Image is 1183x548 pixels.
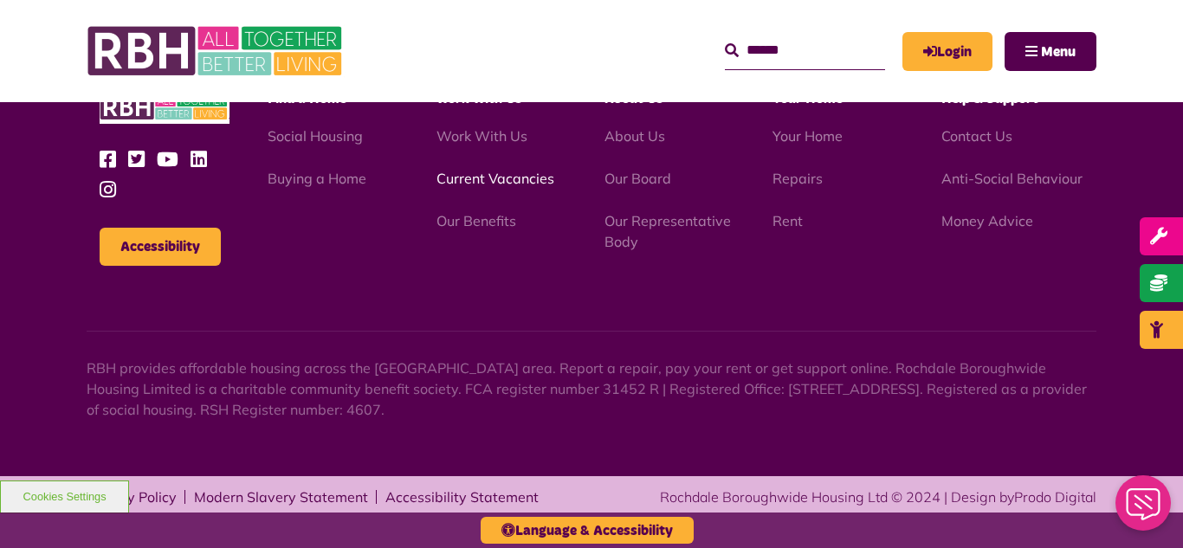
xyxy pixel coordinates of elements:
a: Buying a Home [268,170,366,187]
a: Work With Us [436,127,527,145]
a: Prodo Digital - open in a new tab [1014,488,1096,506]
img: RBH [87,17,346,85]
iframe: Netcall Web Assistant for live chat [1105,470,1183,548]
a: Our Benefits [436,212,516,229]
p: RBH provides affordable housing across the [GEOGRAPHIC_DATA] area. Report a repair, pay your rent... [87,358,1096,420]
a: Rent [773,212,803,229]
a: Privacy Policy [87,490,177,504]
span: Menu [1041,45,1076,59]
a: Your Home [773,127,843,145]
button: Accessibility [100,228,221,266]
button: Navigation [1005,32,1096,71]
input: Search [725,32,885,69]
a: Repairs [773,170,823,187]
a: Social Housing - open in a new tab [268,127,363,145]
a: Money Advice [941,212,1033,229]
a: Accessibility Statement [385,490,539,504]
a: Our Representative Body [604,212,731,250]
img: RBH [100,90,229,124]
a: About Us [604,127,665,145]
a: Anti-Social Behaviour [941,170,1083,187]
button: Language & Accessibility [481,517,694,544]
div: Rochdale Boroughwide Housing Ltd © 2024 | Design by [660,487,1096,507]
a: Contact Us [941,127,1012,145]
a: Current Vacancies [436,170,554,187]
a: Our Board [604,170,671,187]
a: Modern Slavery Statement - open in a new tab [194,490,368,504]
a: MyRBH [902,32,992,71]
